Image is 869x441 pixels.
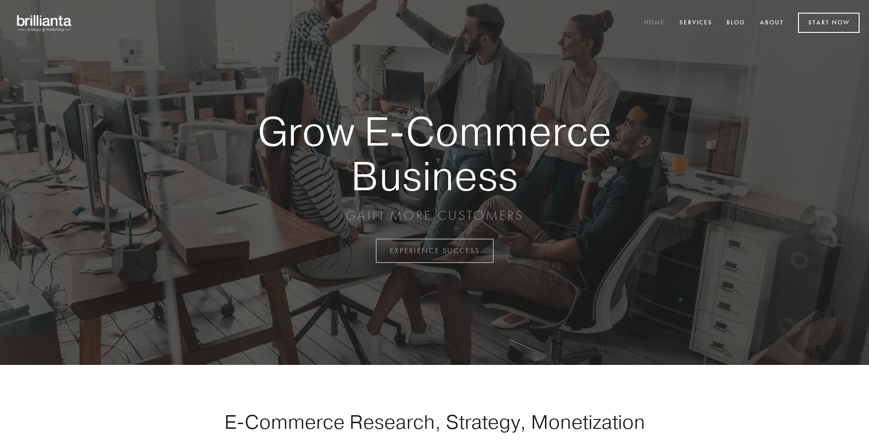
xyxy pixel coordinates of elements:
img: brillianta - research, strategy, marketing [9,9,80,37]
strong: Grow E-Commerce Business [225,109,644,198]
a: Home [638,15,671,31]
a: EXPERIENCE SUCCESS [376,239,494,263]
a: Start Now [798,13,860,33]
h1: E-Commerce Research, Strategy, Monetization [195,410,674,433]
p: GAIN MORE CUSTOMERS [225,207,644,224]
a: Blog [720,15,751,31]
a: Services [673,15,719,31]
a: About [754,15,790,31]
